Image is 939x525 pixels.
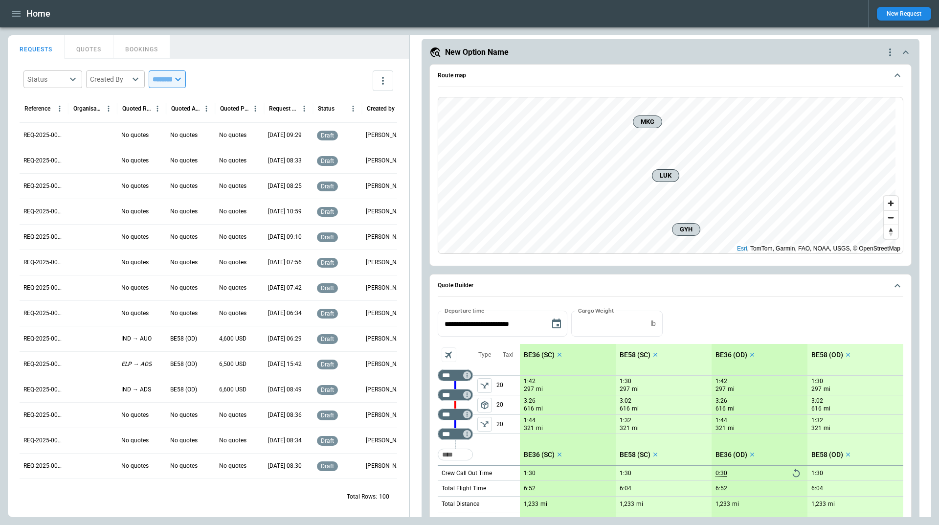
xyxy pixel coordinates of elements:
p: lb [650,320,656,328]
p: 1:30 [811,470,823,477]
p: 321 [620,424,630,433]
p: 3:26 [524,397,536,405]
span: draft [319,387,336,393]
p: 1:30 [811,378,823,385]
p: 09/22/2025 08:30 [268,462,302,470]
span: Aircraft selection [442,347,456,362]
p: mi [824,385,830,393]
p: REQ-2025-000292 [23,462,65,470]
p: Total Distance Cost [442,516,493,524]
p: No quotes [219,284,246,292]
span: draft [319,361,336,368]
p: mi [728,405,735,413]
p: mi [632,385,639,393]
p: No quotes [219,182,246,190]
p: BE36 (SC) [524,351,555,359]
p: 09/22/2025 15:42 [268,360,302,368]
p: REQ-2025-000299 [23,284,65,292]
span: draft [319,132,336,139]
p: 1:30 [524,470,536,477]
p: No quotes [121,131,149,139]
button: Zoom out [884,210,898,225]
p: 1:42 [524,378,536,385]
button: Status column menu [347,102,359,115]
h6: Route map [438,72,466,79]
h6: Quote Builder [438,282,473,289]
p: Cady Howell [366,309,407,318]
p: Crew Call Out Time [442,469,492,478]
canvas: Map [438,97,895,254]
p: George O'Bryan [366,360,407,368]
p: No quotes [121,157,149,165]
p: No quotes [170,436,198,445]
div: Too short [438,409,473,420]
p: No quotes [219,131,246,139]
p: mi [824,424,830,433]
span: draft [319,412,336,419]
button: Choose date, selected date is Sep 24, 2025 [547,314,566,334]
button: Reset [789,466,804,480]
button: Zoom in [884,196,898,210]
p: 0:30 [715,470,727,477]
p: 616 [715,405,726,413]
p: No quotes [121,309,149,318]
div: Too short [438,449,473,460]
p: Cady Howell [366,131,407,139]
p: BE58 (OD) [170,335,197,343]
span: draft [319,336,336,342]
p: 297 [524,385,534,393]
span: draft [319,463,336,470]
p: Cady Howell [366,284,407,292]
p: 1,233 [715,501,730,508]
p: REQ-2025-000301 [23,233,65,241]
p: mi [536,405,543,413]
p: 4,600 USD [219,335,246,343]
p: No quotes [219,309,246,318]
p: 100 [379,493,389,501]
p: No quotes [219,207,246,216]
button: Reset bearing to north [884,225,898,239]
p: 4,005 USD [620,516,647,524]
p: 09/24/2025 08:33 [268,157,302,165]
p: 321 [715,424,726,433]
div: Quoted Route [122,105,151,112]
p: Type [478,351,491,359]
p: No quotes [170,411,198,419]
p: 4,621 USD [811,516,839,524]
p: No quotes [121,411,149,419]
p: IND → AUO [121,335,152,343]
span: MKG [637,117,658,127]
p: 297 [715,385,726,393]
p: 1:32 [811,417,823,424]
p: BE36 (OD) [715,451,747,459]
div: Too short [438,389,473,401]
div: Created by [367,105,395,112]
label: Cargo Weight [578,306,614,315]
p: 09/23/2025 10:59 [268,207,302,216]
p: Total Rows: [347,493,377,501]
p: 6,600 USD [219,386,246,394]
p: No quotes [121,182,149,190]
p: mi [728,424,735,433]
div: Quoted Aircraft [171,105,200,112]
span: draft [319,158,336,164]
p: No quotes [170,233,198,241]
p: 4,005 USD [715,516,743,524]
p: 3:26 [715,397,727,405]
div: , TomTom, Garmin, FAO, NOAA, USGS, © OpenStreetMap [737,244,900,253]
p: BE58 (OD) [811,451,843,459]
p: REQ-2025-000297 [23,335,65,343]
button: Route map [438,65,903,87]
p: REQ-2025-000294 [23,411,65,419]
span: Type of sector [477,378,492,393]
div: Not found [438,369,473,381]
p: 6:04 [620,485,631,492]
p: 09/23/2025 07:56 [268,258,302,267]
span: GYH [676,225,696,234]
p: REQ-2025-000303 [23,182,65,190]
p: Cady Howell [366,335,407,343]
p: No quotes [170,131,198,139]
div: Too short [438,428,473,440]
button: Organisation column menu [102,102,115,115]
span: draft [319,437,336,444]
